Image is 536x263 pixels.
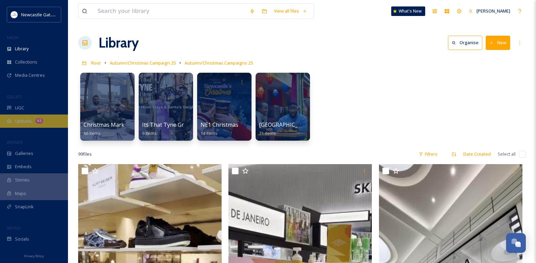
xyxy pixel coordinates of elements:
span: Library [15,46,29,52]
button: New [486,36,510,50]
span: Collections [15,59,37,65]
div: 63 [35,118,43,124]
a: [GEOGRAPHIC_DATA]71 items [259,122,314,136]
span: Its That Tyne Graphics [142,121,200,128]
span: WIDGETS [7,140,22,145]
span: UGC [15,105,24,111]
span: Root [91,60,101,66]
span: Embeds [15,163,32,170]
a: Its That Tyne Graphics9 items [142,122,200,136]
span: Stories [15,177,30,183]
span: Newcastle Gateshead Initiative [21,11,84,18]
a: Autumn/Christmas Campaigns 25 [185,59,253,67]
span: COLLECT [7,94,21,99]
span: Media Centres [15,72,45,78]
a: Autumn/Christmas Campaign 25 [110,59,176,67]
a: Privacy Policy [24,251,44,260]
a: Library [99,33,139,53]
div: Date Created [460,147,494,161]
span: Christmas Markets [84,121,132,128]
span: Maps [15,190,26,197]
input: Search your library [94,4,246,19]
a: View all files [271,4,310,18]
button: Organise [448,36,482,50]
a: NE1 Christmas Market14 items [201,122,258,136]
span: [GEOGRAPHIC_DATA] [259,121,314,128]
a: Root [91,59,101,67]
span: NE1 Christmas Market [201,121,258,128]
span: Select all [498,151,516,157]
span: Uploads [15,118,32,124]
div: Filters [415,147,441,161]
span: 71 items [259,130,276,136]
span: MEDIA [7,35,19,40]
span: Socials [15,236,29,242]
img: DqD9wEUd_400x400.jpg [11,11,18,18]
span: SnapLink [15,204,34,210]
a: What's New [391,6,425,16]
span: SOCIALS [7,225,20,230]
span: Autumn/Christmas Campaigns 25 [185,60,253,66]
span: [PERSON_NAME] [477,8,510,14]
span: 66 items [84,130,101,136]
span: 9 items [142,130,157,136]
button: Open Chat [506,233,526,253]
span: 14 items [201,130,218,136]
span: Autumn/Christmas Campaign 25 [110,60,176,66]
span: Privacy Policy [24,254,44,258]
a: Christmas Markets66 items [84,122,132,136]
span: 99 file s [78,151,92,157]
span: Galleries [15,150,33,157]
a: [PERSON_NAME] [465,4,514,18]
